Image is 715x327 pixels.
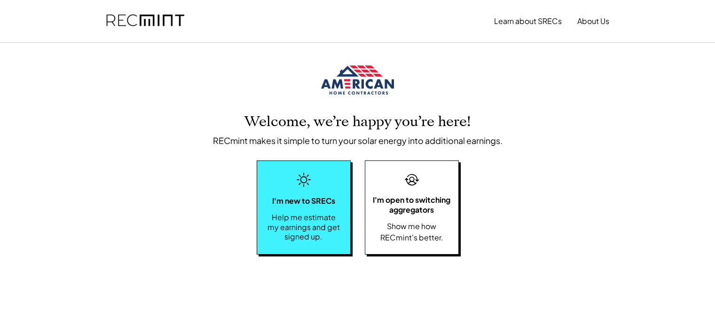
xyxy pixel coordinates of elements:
[494,12,562,31] button: Learn about SRECs
[370,221,454,243] div: Show me how RECmint's better.
[213,135,503,146] div: RECmint makes it simple to turn your solar energy into additional earnings.
[577,12,609,31] button: About Us
[106,5,184,37] img: recmint-logotype%403x.png
[244,113,471,130] div: Welcome, we’re happy you’re here!
[370,195,454,215] div: I'm open to switching aggregators
[267,213,341,242] div: Help me estimate my earnings and get signed up.
[316,57,399,104] img: American Home Contractors
[272,195,335,207] div: I'm new to SRECs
